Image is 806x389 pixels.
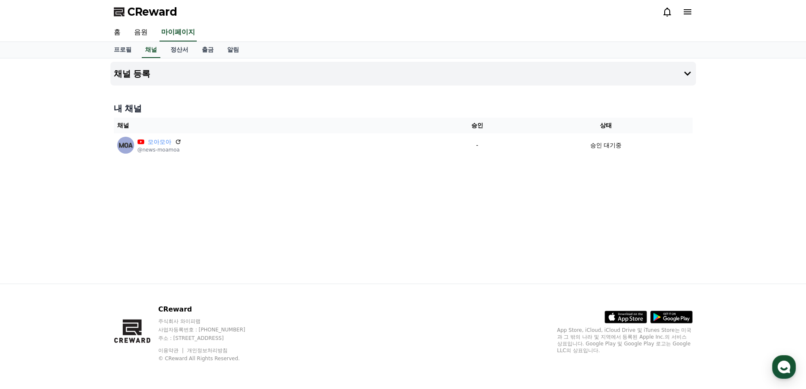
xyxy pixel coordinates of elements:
span: 설정 [131,281,141,288]
a: 출금 [195,42,220,58]
p: App Store, iCloud, iCloud Drive 및 iTunes Store는 미국과 그 밖의 나라 및 지역에서 등록된 Apple Inc.의 서비스 상표입니다. Goo... [557,327,693,354]
img: 모아모아 [117,137,134,154]
a: 프로필 [107,42,138,58]
a: 홈 [107,24,127,41]
th: 채널 [114,118,435,133]
a: 홈 [3,268,56,290]
a: 설정 [109,268,162,290]
a: 대화 [56,268,109,290]
a: 모아모아 [148,138,171,146]
h4: 채널 등록 [114,69,151,78]
p: 주식회사 와이피랩 [158,318,261,325]
th: 상태 [519,118,692,133]
span: 대화 [77,281,88,288]
a: CReward [114,5,177,19]
span: 홈 [27,281,32,288]
p: © CReward All Rights Reserved. [158,355,261,362]
p: CReward [158,304,261,315]
p: 사업자등록번호 : [PHONE_NUMBER] [158,326,261,333]
h4: 내 채널 [114,102,693,114]
p: - [438,141,516,150]
button: 채널 등록 [110,62,696,86]
a: 알림 [220,42,246,58]
a: 개인정보처리방침 [187,348,228,353]
a: 음원 [127,24,154,41]
a: 정산서 [164,42,195,58]
p: 주소 : [STREET_ADDRESS] [158,335,261,342]
span: CReward [127,5,177,19]
a: 이용약관 [158,348,185,353]
a: 마이페이지 [160,24,197,41]
p: 승인 대기중 [590,141,622,150]
a: 채널 [142,42,160,58]
p: @news-moamoa [138,146,182,153]
th: 승인 [435,118,519,133]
